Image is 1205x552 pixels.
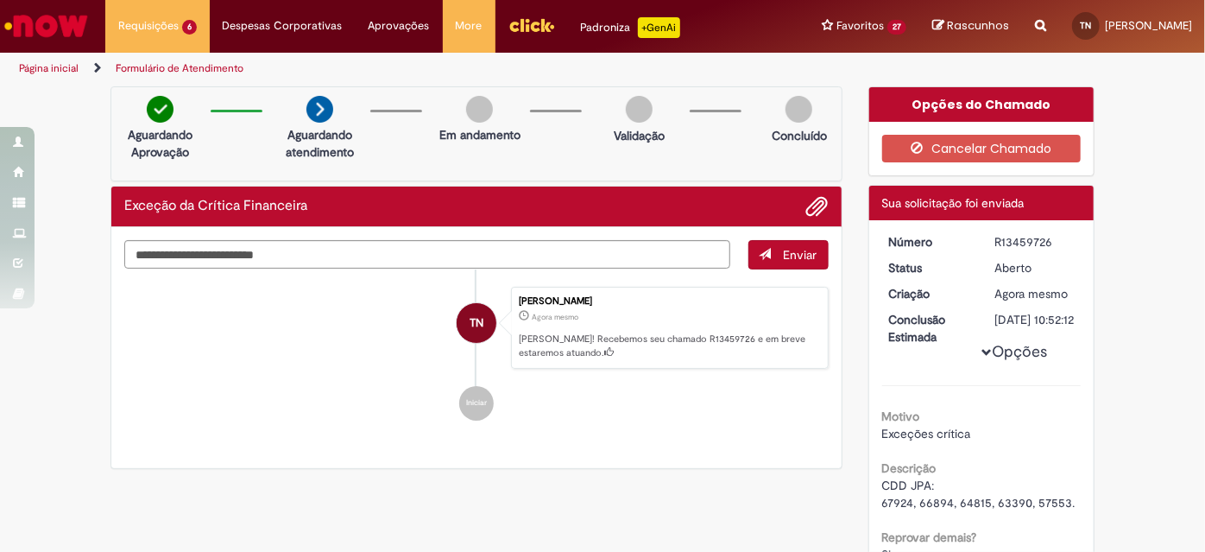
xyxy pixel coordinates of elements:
[836,17,884,35] span: Favoritos
[508,12,555,38] img: click_logo_yellow_360x200.png
[994,259,1075,276] div: Aberto
[882,426,971,441] span: Exceções crítica
[19,61,79,75] a: Página inicial
[1105,18,1192,33] span: [PERSON_NAME]
[932,18,1009,35] a: Rascunhos
[124,199,307,214] h2: Exceção da Crítica Financeira Histórico de tíquete
[532,312,578,322] span: Agora mesmo
[876,233,982,251] dt: Número
[876,285,982,302] dt: Criação
[748,240,829,270] button: Enviar
[124,270,829,439] ul: Histórico de tíquete
[470,302,483,344] span: TN
[869,87,1095,122] div: Opções do Chamado
[876,311,982,346] dt: Conclusão Estimada
[784,247,817,263] span: Enviar
[947,17,1009,34] span: Rascunhos
[124,287,829,370] li: Thiago Barroso Netto
[638,17,680,38] p: +GenAi
[13,53,791,85] ul: Trilhas de página
[581,17,680,38] div: Padroniza
[994,311,1075,328] div: [DATE] 10:52:12
[182,20,197,35] span: 6
[994,233,1075,251] div: R13459726
[994,286,1068,301] time: 28/08/2025 17:52:09
[785,96,812,123] img: img-circle-grey.png
[994,285,1075,302] div: 28/08/2025 17:52:09
[116,61,243,75] a: Formulário de Atendimento
[882,195,1025,211] span: Sua solicitação foi enviada
[876,259,982,276] dt: Status
[532,312,578,322] time: 28/08/2025 17:52:09
[882,135,1082,162] button: Cancelar Chamado
[626,96,653,123] img: img-circle-grey.png
[772,127,827,144] p: Concluído
[806,195,829,218] button: Adicionar anexos
[882,478,1076,511] span: CDD JPA: 67924, 66894, 64815, 63390, 57553.
[882,530,977,545] b: Reprovar demais?
[882,460,937,476] b: Descrição
[456,17,483,35] span: More
[994,286,1068,301] span: Agora mesmo
[882,409,920,424] b: Motivo
[887,20,906,35] span: 27
[2,9,91,43] img: ServiceNow
[614,127,665,144] p: Validação
[118,126,202,161] p: Aguardando Aprovação
[457,303,496,343] div: Thiago Barroso Netto
[466,96,493,123] img: img-circle-grey.png
[369,17,430,35] span: Aprovações
[147,96,173,123] img: check-circle-green.png
[439,126,520,143] p: Em andamento
[124,240,730,269] textarea: Digite sua mensagem aqui...
[1081,20,1092,31] span: TN
[278,126,362,161] p: Aguardando atendimento
[118,17,179,35] span: Requisições
[223,17,343,35] span: Despesas Corporativas
[519,296,819,307] div: [PERSON_NAME]
[519,333,819,359] p: [PERSON_NAME]! Recebemos seu chamado R13459726 e em breve estaremos atuando.
[306,96,333,123] img: arrow-next.png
